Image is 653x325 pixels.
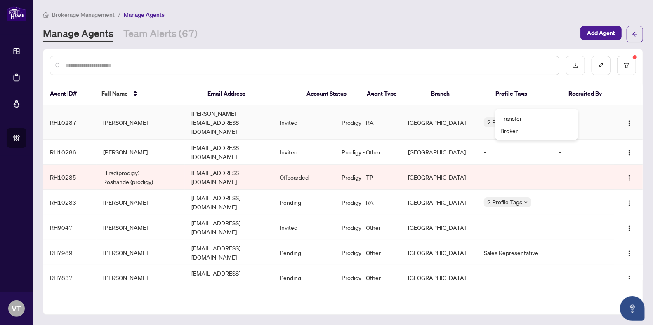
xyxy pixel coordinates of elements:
[43,215,97,240] td: RH9047
[335,265,401,290] td: Prodigy - Other
[562,82,613,105] th: Recruited By
[43,105,97,140] td: RH10287
[552,105,614,140] td: -
[335,105,401,140] td: Prodigy - RA
[401,240,477,265] td: [GEOGRAPHIC_DATA]
[623,116,636,129] button: Logo
[273,240,335,265] td: Pending
[580,26,622,40] button: Add Agent
[477,165,552,190] td: -
[124,11,165,19] span: Manage Agents
[273,165,335,190] td: Offboarded
[632,31,638,37] span: arrow-left
[552,165,614,190] td: -
[185,265,273,290] td: [EMAIL_ADDRESS][DOMAIN_NAME]
[552,215,614,240] td: -
[624,63,629,68] span: filter
[43,165,97,190] td: RH10285
[626,120,633,126] img: Logo
[620,296,645,321] button: Open asap
[273,215,335,240] td: Invited
[626,150,633,156] img: Logo
[623,221,636,234] button: Logo
[500,126,573,135] div: Broker
[43,12,49,18] span: home
[623,196,636,209] button: Logo
[335,190,401,215] td: Prodigy - RA
[335,165,401,190] td: Prodigy - TP
[626,250,633,257] img: Logo
[552,240,614,265] td: -
[97,265,185,290] td: [PERSON_NAME]
[626,200,633,206] img: Logo
[401,265,477,290] td: [GEOGRAPHIC_DATA]
[97,215,185,240] td: [PERSON_NAME]
[12,303,21,314] span: VT
[97,240,185,265] td: [PERSON_NAME]
[626,175,633,181] img: Logo
[185,165,273,190] td: [EMAIL_ADDRESS][DOMAIN_NAME]
[335,240,401,265] td: Prodigy - Other
[401,190,477,215] td: [GEOGRAPHIC_DATA]
[43,140,97,165] td: RH10286
[300,82,361,105] th: Account Status
[185,105,273,140] td: [PERSON_NAME][EMAIL_ADDRESS][DOMAIN_NAME]
[617,56,636,75] button: filter
[185,190,273,215] td: [EMAIL_ADDRESS][DOMAIN_NAME]
[623,145,636,159] button: Logo
[573,63,578,68] span: download
[623,171,636,184] button: Logo
[185,140,273,165] td: [EMAIL_ADDRESS][DOMAIN_NAME]
[97,140,185,165] td: [PERSON_NAME]
[185,215,273,240] td: [EMAIL_ADDRESS][DOMAIN_NAME]
[524,200,528,204] span: down
[273,140,335,165] td: Invited
[97,165,185,190] td: Hirad(prodigy) Roshandel(prodigy)
[487,197,522,207] span: 2 Profile Tags
[101,89,128,98] span: Full Name
[500,114,573,123] div: Transfer
[626,275,633,282] img: Logo
[360,82,424,105] th: Agent Type
[335,215,401,240] td: Prodigy - Other
[401,105,477,140] td: [GEOGRAPHIC_DATA]
[401,165,477,190] td: [GEOGRAPHIC_DATA]
[43,265,97,290] td: RH7837
[587,26,615,40] span: Add Agent
[487,117,522,127] span: 2 Profile Tags
[552,265,614,290] td: -
[273,105,335,140] td: Invited
[477,140,552,165] td: -
[424,82,489,105] th: Branch
[477,215,552,240] td: -
[273,190,335,215] td: Pending
[97,105,185,140] td: [PERSON_NAME]
[273,265,335,290] td: Pending
[477,240,552,265] td: Sales Representative
[43,82,95,105] th: Agent ID#
[201,82,300,105] th: Email Address
[477,265,552,290] td: -
[598,63,604,68] span: edit
[552,140,614,165] td: -
[7,6,26,21] img: logo
[118,10,120,19] li: /
[623,246,636,259] button: Logo
[43,190,97,215] td: RH10283
[401,140,477,165] td: [GEOGRAPHIC_DATA]
[43,27,113,42] a: Manage Agents
[626,225,633,231] img: Logo
[401,215,477,240] td: [GEOGRAPHIC_DATA]
[566,56,585,75] button: download
[52,11,115,19] span: Brokerage Management
[592,56,611,75] button: edit
[489,82,562,105] th: Profile Tags
[335,140,401,165] td: Prodigy - Other
[97,190,185,215] td: [PERSON_NAME]
[623,271,636,284] button: Logo
[123,27,198,42] a: Team Alerts (67)
[185,240,273,265] td: [EMAIL_ADDRESS][DOMAIN_NAME]
[552,190,614,215] td: -
[95,82,201,105] th: Full Name
[43,240,97,265] td: RH7989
